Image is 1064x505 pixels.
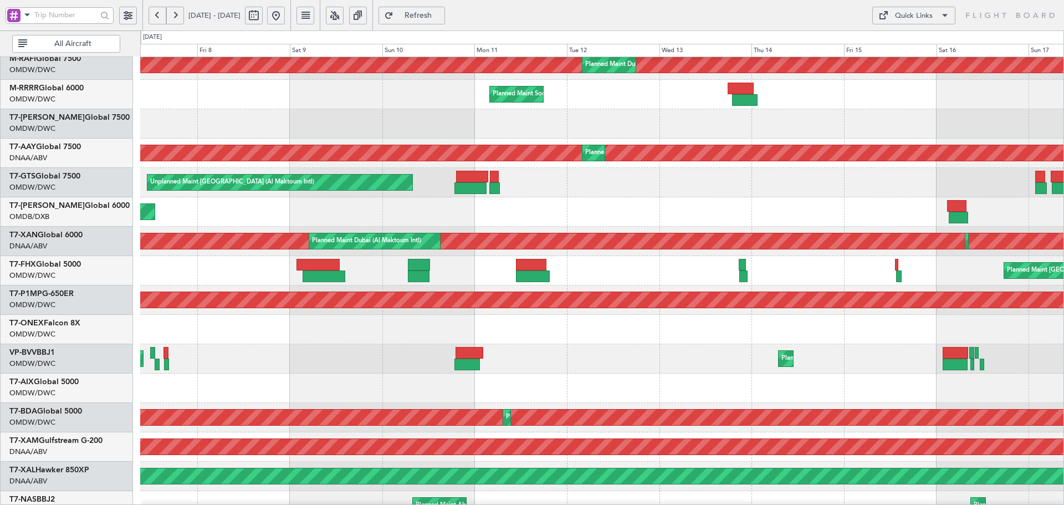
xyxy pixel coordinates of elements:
[9,407,82,415] a: T7-BDAGlobal 5000
[9,202,130,210] a: T7-[PERSON_NAME]Global 6000
[29,40,116,48] span: All Aircraft
[9,114,130,121] a: T7-[PERSON_NAME]Global 7500
[197,44,290,57] div: Fri 8
[9,496,37,503] span: T7-NAS
[659,44,752,57] div: Wed 13
[9,231,83,239] a: T7-XANGlobal 6000
[9,182,55,192] a: OMDW/DWC
[9,241,47,251] a: DNAA/ABV
[9,319,80,327] a: T7-ONEXFalcon 8X
[188,11,241,21] span: [DATE] - [DATE]
[474,44,567,57] div: Mon 11
[895,11,933,22] div: Quick Links
[9,172,80,180] a: T7-GTSGlobal 7500
[9,496,55,503] a: T7-NASBBJ2
[506,409,615,426] div: Planned Maint Dubai (Al Maktoum Intl)
[844,44,937,57] div: Fri 15
[9,466,89,474] a: T7-XALHawker 850XP
[34,7,97,23] input: Trip Number
[9,153,47,163] a: DNAA/ABV
[585,57,694,73] div: Planned Maint Dubai (Al Maktoum Intl)
[9,329,55,339] a: OMDW/DWC
[9,300,55,310] a: OMDW/DWC
[9,349,55,356] a: VP-BVVBBJ1
[150,174,314,191] div: Unplanned Maint [GEOGRAPHIC_DATA] (Al Maktoum Intl)
[9,65,55,75] a: OMDW/DWC
[9,231,38,239] span: T7-XAN
[567,44,659,57] div: Tue 12
[9,261,81,268] a: T7-FHXGlobal 5000
[872,7,955,24] button: Quick Links
[9,271,55,280] a: OMDW/DWC
[9,261,36,268] span: T7-FHX
[9,359,55,369] a: OMDW/DWC
[9,84,39,92] span: M-RRRR
[9,437,39,445] span: T7-XAM
[12,35,120,53] button: All Aircraft
[9,349,37,356] span: VP-BVV
[751,44,844,57] div: Thu 14
[9,94,55,104] a: OMDW/DWC
[9,212,49,222] a: OMDB/DXB
[9,55,36,63] span: M-RAFI
[9,290,42,298] span: T7-P1MP
[382,44,475,57] div: Sun 10
[9,124,55,134] a: OMDW/DWC
[9,172,35,180] span: T7-GTS
[9,466,35,474] span: T7-XAL
[143,33,162,42] div: [DATE]
[9,114,85,121] span: T7-[PERSON_NAME]
[9,417,55,427] a: OMDW/DWC
[9,143,36,151] span: T7-AAY
[312,233,421,249] div: Planned Maint Dubai (Al Maktoum Intl)
[493,86,561,103] div: Planned Maint Southend
[9,378,34,386] span: T7-AIX
[9,407,37,415] span: T7-BDA
[9,143,81,151] a: T7-AAYGlobal 7500
[290,44,382,57] div: Sat 9
[585,145,694,161] div: Planned Maint Dubai (Al Maktoum Intl)
[9,476,47,486] a: DNAA/ABV
[396,12,441,19] span: Refresh
[9,290,74,298] a: T7-P1MPG-650ER
[105,44,198,57] div: Thu 7
[9,55,81,63] a: M-RAFIGlobal 7500
[9,202,85,210] span: T7-[PERSON_NAME]
[9,437,103,445] a: T7-XAMGulfstream G-200
[9,447,47,457] a: DNAA/ABV
[9,84,84,92] a: M-RRRRGlobal 6000
[9,388,55,398] a: OMDW/DWC
[9,319,44,327] span: T7-ONEX
[781,350,891,367] div: Planned Maint Dubai (Al Maktoum Intl)
[937,44,1029,57] div: Sat 16
[9,378,79,386] a: T7-AIXGlobal 5000
[378,7,445,24] button: Refresh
